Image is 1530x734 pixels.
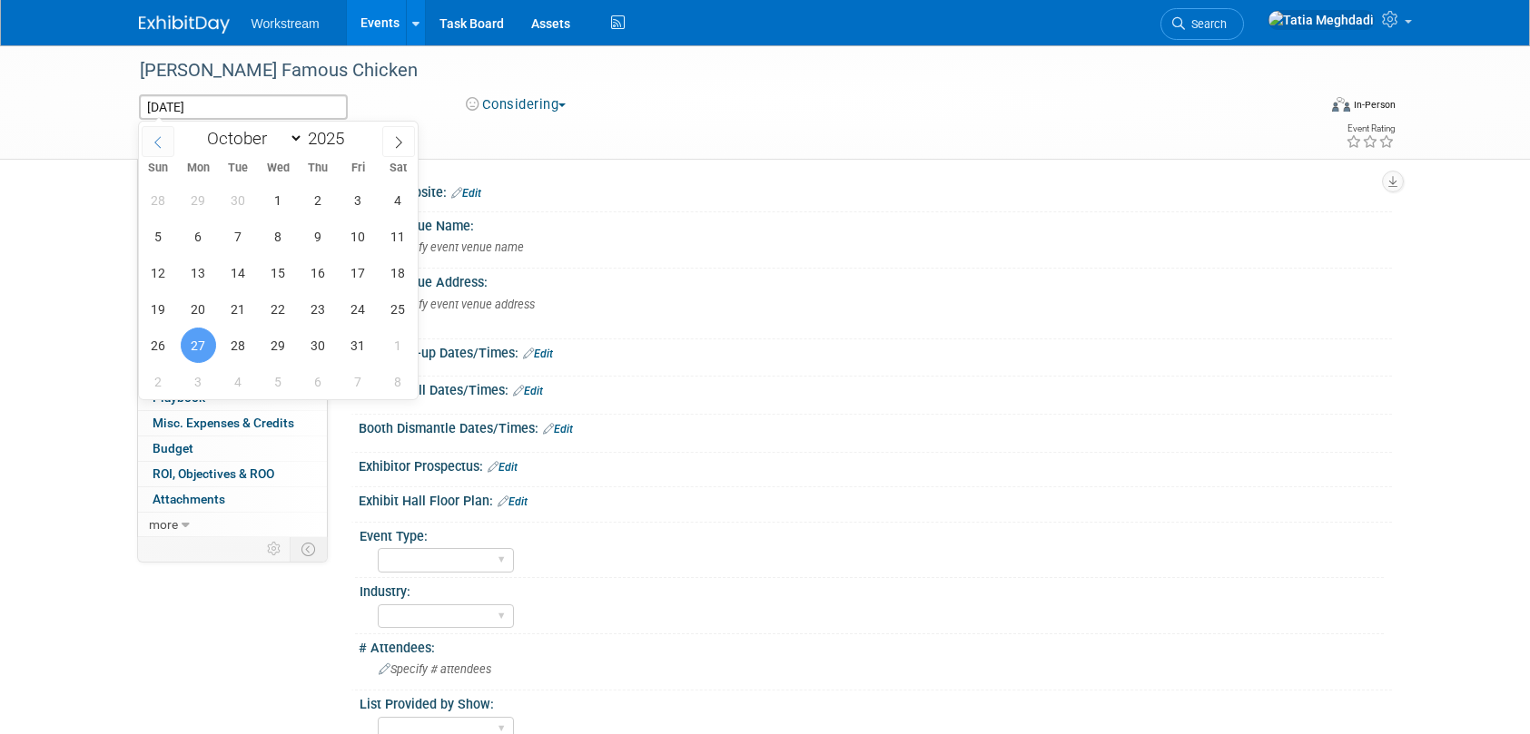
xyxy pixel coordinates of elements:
[141,255,176,290] span: October 12, 2025
[138,487,327,512] a: Attachments
[261,219,296,254] span: October 8, 2025
[138,234,327,259] a: Travel Reservations
[138,184,327,209] a: Booth
[1160,8,1244,40] a: Search
[138,210,327,234] a: Staff
[221,328,256,363] span: October 28, 2025
[360,523,1384,545] div: Event Type:
[359,634,1392,657] div: # Attendees:
[221,364,256,399] span: November 4, 2025
[359,487,1392,511] div: Exhibit Hall Floor Plan:
[359,415,1392,438] div: Booth Dismantle Dates/Times:
[513,385,543,397] a: Edit
[301,364,336,399] span: November 6, 2025
[523,347,553,360] a: Edit
[153,466,274,481] span: ROI, Objectives & ROO
[259,537,291,561] td: Personalize Event Tab Strip
[338,162,378,174] span: Fri
[298,162,338,174] span: Thu
[1353,98,1396,112] div: In-Person
[181,219,216,254] span: October 6, 2025
[153,492,225,506] span: Attachments
[379,298,535,311] span: Specify event venue address
[261,328,296,363] span: October 29, 2025
[303,128,358,149] input: Year
[1209,94,1397,122] div: Event Format
[133,54,1289,87] div: [PERSON_NAME] Famous Chicken
[359,339,1392,363] div: Booth Set-up Dates/Times:
[138,336,327,360] a: Sponsorships
[138,411,327,436] a: Misc. Expenses & Credits
[261,255,296,290] span: October 15, 2025
[139,15,230,34] img: ExhibitDay
[1346,124,1395,133] div: Event Rating
[380,291,416,327] span: October 25, 2025
[153,441,193,455] span: Budget
[141,364,176,399] span: November 2, 2025
[181,182,216,218] span: September 29, 2025
[459,95,573,114] button: Considering
[141,291,176,327] span: October 19, 2025
[138,436,327,461] a: Budget
[153,416,294,430] span: Misc. Expenses & Credits
[379,240,524,254] span: Specify event venue name
[341,255,376,290] span: October 17, 2025
[341,364,376,399] span: November 7, 2025
[301,255,336,290] span: October 16, 2025
[543,423,573,436] a: Edit
[380,364,416,399] span: November 8, 2025
[359,377,1392,400] div: Exhibit Hall Dates/Times:
[181,255,216,290] span: October 13, 2025
[141,182,176,218] span: September 28, 2025
[341,219,376,254] span: October 10, 2025
[218,162,258,174] span: Tue
[301,182,336,218] span: October 2, 2025
[138,285,327,309] a: Giveaways
[138,159,327,183] a: Event Information
[301,219,336,254] span: October 9, 2025
[379,662,491,676] span: Specify # attendees
[221,219,256,254] span: October 7, 2025
[138,386,327,410] a: Playbook
[141,328,176,363] span: October 26, 2025
[341,182,376,218] span: October 3, 2025
[290,537,327,561] td: Toggle Event Tabs
[221,291,256,327] span: October 21, 2025
[341,291,376,327] span: October 24, 2025
[138,462,327,486] a: ROI, Objectives & ROO
[221,182,256,218] span: September 30, 2025
[138,513,327,537] a: more
[359,269,1392,291] div: Event Venue Address:
[261,291,296,327] span: October 22, 2025
[1268,10,1375,30] img: Tatia Meghdadi
[138,361,327,386] a: Tasks
[341,328,376,363] span: October 31, 2025
[181,291,216,327] span: October 20, 2025
[378,162,418,174] span: Sat
[261,182,296,218] span: October 1, 2025
[498,495,528,508] a: Edit
[451,187,481,200] a: Edit
[1332,97,1350,112] img: Format-Inperson.png
[359,453,1392,476] div: Exhibitor Prospectus:
[149,517,178,532] span: more
[181,328,216,363] span: October 27, 2025
[258,162,298,174] span: Wed
[380,328,416,363] span: November 1, 2025
[359,212,1392,235] div: Event Venue Name:
[199,127,303,150] select: Month
[261,364,296,399] span: November 5, 2025
[380,219,416,254] span: October 11, 2025
[380,255,416,290] span: October 18, 2025
[139,94,348,120] input: Event Start Date - End Date
[360,578,1384,601] div: Industry:
[1185,17,1227,31] span: Search
[139,162,179,174] span: Sun
[138,310,327,335] a: Shipments
[138,259,327,284] a: Asset Reservations
[181,364,216,399] span: November 3, 2025
[252,16,320,31] span: Workstream
[360,690,1384,713] div: List Provided by Show:
[141,219,176,254] span: October 5, 2025
[301,291,336,327] span: October 23, 2025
